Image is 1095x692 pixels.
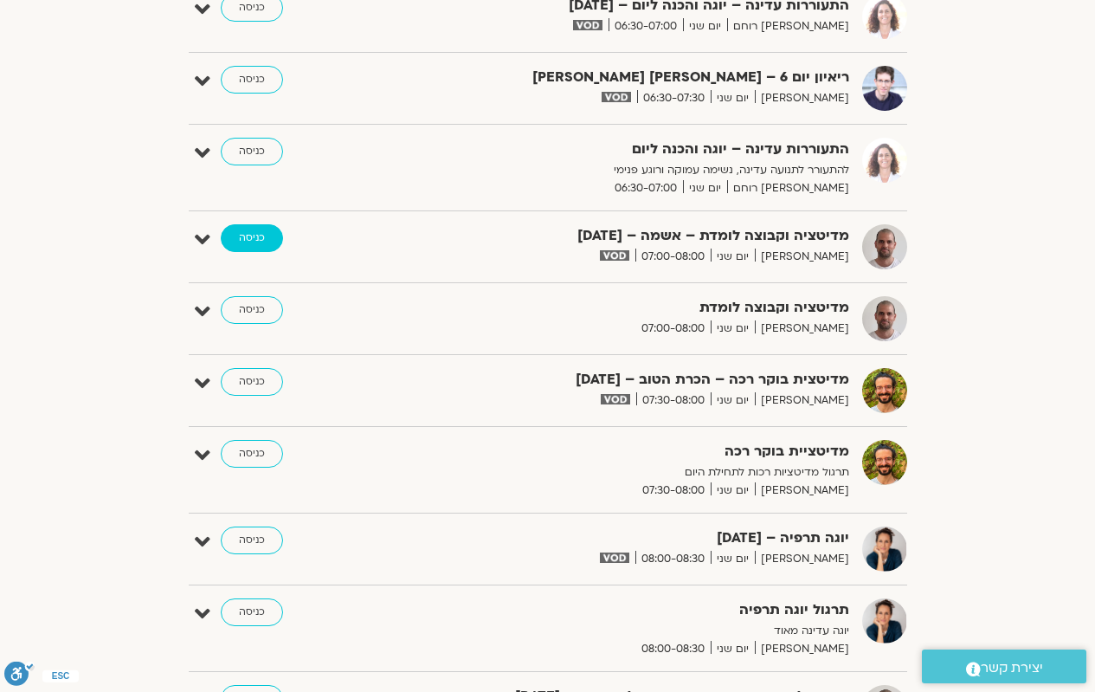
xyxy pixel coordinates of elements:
[425,598,849,622] strong: תרגול יוגה תרפיה
[601,394,629,404] img: vodicon
[221,224,283,252] a: כניסה
[683,179,727,197] span: יום שני
[221,527,283,554] a: כניסה
[755,320,849,338] span: [PERSON_NAME]
[221,440,283,468] a: כניסה
[755,248,849,266] span: [PERSON_NAME]
[727,17,849,36] span: [PERSON_NAME] רוחם
[711,482,755,500] span: יום שני
[755,550,849,568] span: [PERSON_NAME]
[221,66,283,94] a: כניסה
[425,224,849,248] strong: מדיטציה וקבוצה לומדת – אשמה – [DATE]
[683,17,727,36] span: יום שני
[425,463,849,482] p: תרגול מדיטציות רכות לתחילת היום
[635,320,711,338] span: 07:00-08:00
[711,640,755,658] span: יום שני
[425,161,849,179] p: להתעורר לתנועה עדינה, נשימה עמוקה ורוגע פנימי
[609,179,683,197] span: 06:30-07:00
[425,66,849,89] strong: ריאיון יום 6 – [PERSON_NAME] [PERSON_NAME]
[727,179,849,197] span: [PERSON_NAME] רוחם
[922,650,1086,683] a: יצירת קשר
[711,89,755,107] span: יום שני
[755,482,849,500] span: [PERSON_NAME]
[600,553,628,563] img: vodicon
[635,640,711,658] span: 08:00-08:30
[981,656,1043,680] span: יצירת קשר
[635,248,711,266] span: 07:00-08:00
[573,20,602,30] img: vodicon
[425,368,849,391] strong: מדיטצית בוקר רכה – הכרת הטוב – [DATE]
[755,391,849,410] span: [PERSON_NAME]
[711,248,755,266] span: יום שני
[602,92,630,102] img: vodicon
[425,296,849,320] strong: מדיטציה וקבוצה לומדת
[425,440,849,463] strong: מדיטציית בוקר רכה
[636,391,711,410] span: 07:30-08:00
[609,17,683,36] span: 06:30-07:00
[221,598,283,626] a: כניסה
[425,527,849,550] strong: יוגה תרפיה – [DATE]
[711,320,755,338] span: יום שני
[711,391,755,410] span: יום שני
[635,550,711,568] span: 08:00-08:30
[600,250,628,261] img: vodicon
[636,482,711,500] span: 07:30-08:00
[221,296,283,324] a: כניסה
[755,640,849,658] span: [PERSON_NAME]
[637,89,711,107] span: 06:30-07:30
[425,622,849,640] p: יוגה עדינה מאוד
[221,138,283,165] a: כניסה
[755,89,849,107] span: [PERSON_NAME]
[425,138,849,161] strong: התעוררות עדינה – יוגה והכנה ליום
[711,550,755,568] span: יום שני
[221,368,283,396] a: כניסה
